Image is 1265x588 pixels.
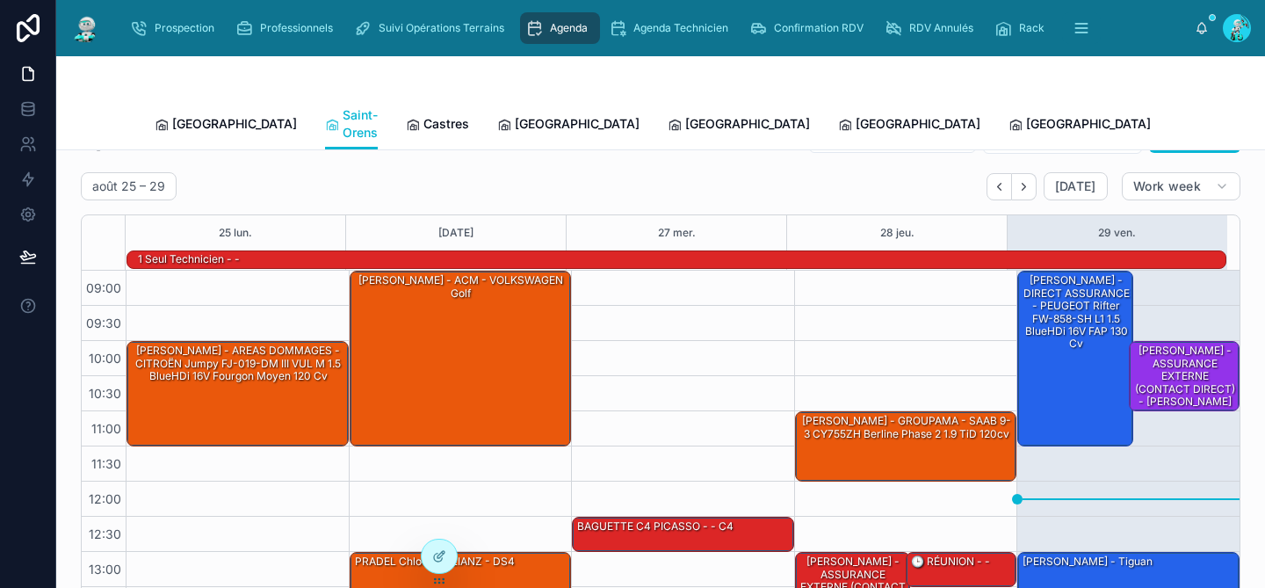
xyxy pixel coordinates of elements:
span: 11:00 [87,421,126,436]
span: 10:00 [84,351,126,366]
button: Work week [1122,172,1240,200]
div: [PERSON_NAME] - DIRECT ASSURANCE - PEUGEOT Rifter FW-858-SH L1 1.5 BlueHDi 16V FAP 130 cv [1021,272,1131,352]
div: [PERSON_NAME] - GROUPAMA - SAAB 9-3 CY755ZH Berline Phase 2 1.9 TiD 120cv [796,412,1016,481]
button: 25 lun. [219,215,252,250]
span: 12:30 [84,526,126,541]
a: [GEOGRAPHIC_DATA] [1008,108,1151,143]
a: [GEOGRAPHIC_DATA] [668,108,810,143]
span: Agenda [550,21,588,35]
span: Rack [1019,21,1045,35]
button: Next [1012,173,1037,200]
img: App logo [70,14,102,42]
div: 🕒 RÉUNION - - [907,553,1016,586]
span: Confirmation RDV [774,21,864,35]
a: [GEOGRAPHIC_DATA] [838,108,980,143]
a: Castres [406,108,469,143]
a: [GEOGRAPHIC_DATA] [155,108,297,143]
a: Suivi Opérations Terrains [349,12,517,44]
span: 11:30 [87,456,126,471]
span: [DATE] [1055,178,1096,194]
span: 10:30 [84,386,126,401]
div: PRADEL Chloé - ALLIANZ - DS4 [353,554,517,570]
div: [PERSON_NAME] - ASSURANCE EXTERNE (CONTACT DIRECT) - [PERSON_NAME] [1132,343,1238,410]
div: 1 seul technicien - - [136,250,242,268]
span: [GEOGRAPHIC_DATA] [685,115,810,133]
span: Prospection [155,21,214,35]
div: [PERSON_NAME] - ACM - VOLKSWAGEN Golf [353,272,570,301]
a: Professionnels [230,12,345,44]
a: Agenda Technicien [604,12,741,44]
div: [PERSON_NAME] - ACM - VOLKSWAGEN Golf [351,272,571,446]
div: BAGUETTE C4 PICASSO - - C4 [573,518,793,551]
span: [GEOGRAPHIC_DATA] [172,115,297,133]
span: Castres [423,115,469,133]
h2: août 25 – 29 [92,178,165,195]
div: [PERSON_NAME] - AREAS DOMMAGES - CITROËN Jumpy FJ-019-DM III VUL M 1.5 BlueHDi 16V Fourgon moyen ... [130,343,347,384]
span: 09:00 [82,280,126,295]
button: 27 mer. [658,215,696,250]
span: Saint-Orens [343,106,378,142]
div: [PERSON_NAME] - AREAS DOMMAGES - CITROËN Jumpy FJ-019-DM III VUL M 1.5 BlueHDi 16V Fourgon moyen ... [127,342,348,446]
span: [GEOGRAPHIC_DATA] [1026,115,1151,133]
a: [GEOGRAPHIC_DATA] [497,108,640,143]
a: RDV Annulés [879,12,986,44]
span: Professionnels [260,21,333,35]
span: 13:00 [84,562,126,577]
div: [PERSON_NAME] - GROUPAMA - SAAB 9-3 CY755ZH Berline Phase 2 1.9 TiD 120cv [799,413,1016,442]
a: Saint-Orens [325,99,378,150]
span: [GEOGRAPHIC_DATA] [856,115,980,133]
div: scrollable content [116,9,1195,47]
span: Suivi Opérations Terrains [379,21,504,35]
button: [DATE] [438,215,473,250]
span: 09:30 [82,316,126,330]
a: Rack [989,12,1057,44]
button: 28 jeu. [880,215,914,250]
a: Prospection [125,12,227,44]
div: [PERSON_NAME] - ASSURANCE EXTERNE (CONTACT DIRECT) - [PERSON_NAME] [1130,342,1239,410]
span: [GEOGRAPHIC_DATA] [515,115,640,133]
button: Back [987,173,1012,200]
span: Agenda Technicien [633,21,728,35]
a: Confirmation RDV [744,12,876,44]
button: [DATE] [1044,172,1108,200]
div: 🕒 RÉUNION - - [909,554,992,570]
span: RDV Annulés [909,21,973,35]
div: 1 seul technicien - - [136,251,242,267]
div: BAGUETTE C4 PICASSO - - C4 [575,519,735,534]
button: 29 ven. [1098,215,1136,250]
a: Agenda [520,12,600,44]
div: [PERSON_NAME] - DIRECT ASSURANCE - PEUGEOT Rifter FW-858-SH L1 1.5 BlueHDi 16V FAP 130 cv [1018,272,1131,446]
span: Work week [1133,178,1201,194]
div: [PERSON_NAME] - Tiguan [1021,554,1154,570]
span: 12:00 [84,491,126,506]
